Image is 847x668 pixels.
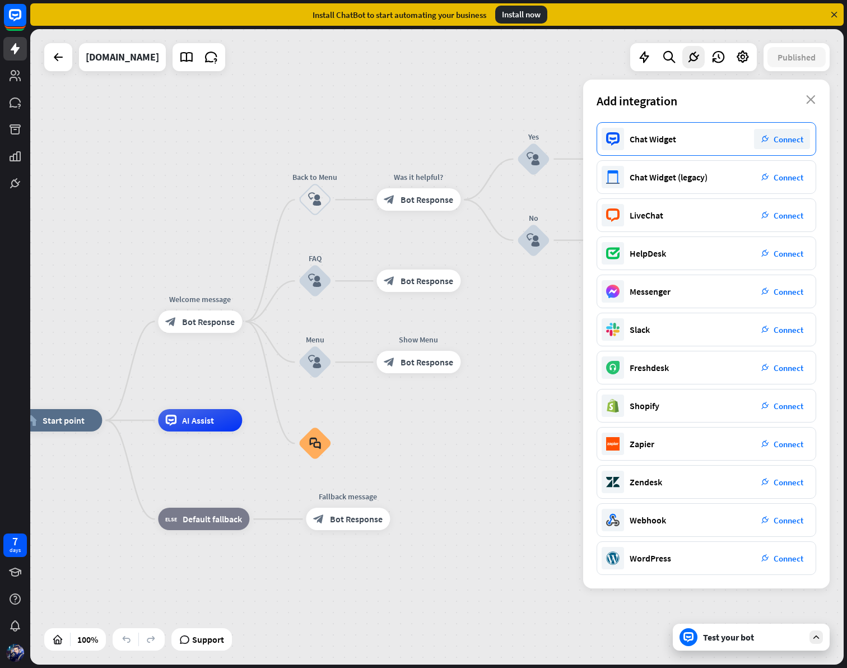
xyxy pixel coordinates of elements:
div: Welcome message [150,294,250,305]
span: AI Assist [182,415,214,426]
i: plug_integration [761,402,769,410]
button: Published [767,47,826,67]
div: Was it helpful? [368,171,469,183]
i: plug_integration [761,364,769,372]
span: Connect [774,401,803,411]
div: Webhook [630,514,666,526]
i: block_fallback [165,513,177,525]
div: Zapier [630,438,654,449]
i: block_user_input [308,274,322,287]
span: Bot Response [182,316,235,327]
i: block_bot_response [313,513,324,525]
div: 7 [12,536,18,546]
div: 100% [74,630,101,648]
i: plug_integration [761,287,769,295]
div: Fallback message [297,491,398,502]
i: plug_integration [761,135,769,143]
div: Install ChatBot to start automating your business [313,10,486,20]
div: Slack [630,324,650,335]
a: 7 days [3,534,27,557]
i: block_user_input [527,234,540,247]
span: Add integration [597,93,677,109]
div: Back to Menu [281,171,348,183]
span: Connect [774,210,803,221]
div: FAQ [281,253,348,264]
span: Connect [774,134,803,145]
span: Connect [774,477,803,488]
i: plug_integration [761,249,769,257]
div: LiveChat [630,210,663,221]
i: block_bot_response [384,275,395,286]
i: plug_integration [761,440,769,448]
div: Chat Widget [630,133,676,145]
div: Yes [500,131,567,142]
span: Bot Response [401,275,453,286]
i: block_bot_response [384,194,395,205]
span: Connect [774,172,803,183]
span: Start point [43,415,85,426]
i: block_bot_response [165,316,176,327]
i: block_user_input [308,355,322,369]
div: Show Menu [368,334,469,345]
div: Menu [281,334,348,345]
span: Connect [774,553,803,564]
div: Install now [495,6,547,24]
i: plug_integration [761,478,769,486]
i: plug_integration [761,326,769,333]
i: plug_integration [761,211,769,219]
div: days [10,546,21,554]
span: Bot Response [401,194,453,205]
button: Open LiveChat chat widget [9,4,43,38]
span: Connect [774,439,803,449]
i: plug_integration [761,554,769,562]
i: block_bot_response [384,356,395,368]
div: tasok.de [86,43,159,71]
span: Default fallback [183,513,242,525]
div: Chat Widget (legacy) [630,171,708,183]
span: Connect [774,515,803,526]
span: Connect [774,363,803,373]
div: Zendesk [630,476,662,488]
span: Connect [774,324,803,335]
i: home_2 [25,415,37,426]
div: Messenger [630,286,671,297]
span: Connect [774,286,803,297]
i: block_user_input [527,152,540,166]
div: No [500,212,567,224]
div: Shopify [630,400,659,411]
span: Support [192,630,224,648]
i: plug_integration [761,516,769,524]
i: block_faq [309,437,321,449]
div: HelpDesk [630,248,666,259]
i: close [806,95,816,104]
span: Connect [774,248,803,259]
div: Test your bot [703,632,804,643]
i: block_user_input [308,193,322,206]
div: WordPress [630,553,671,564]
span: Bot Response [401,356,453,368]
span: Bot Response [330,513,383,525]
i: plug_integration [761,173,769,181]
div: Freshdesk [630,362,669,373]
